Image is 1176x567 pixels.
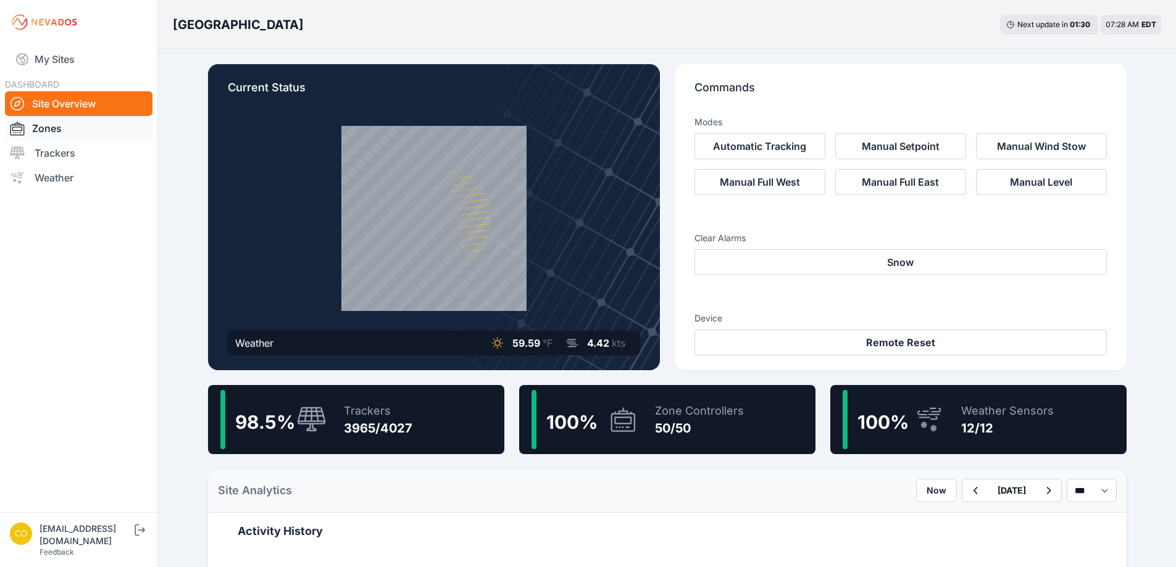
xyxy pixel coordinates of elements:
[238,523,1097,540] h2: Activity History
[1070,20,1092,30] div: 01 : 30
[655,420,744,437] div: 50/50
[694,79,1107,106] p: Commands
[1141,20,1156,29] span: EDT
[235,336,273,350] div: Weather
[40,523,132,547] div: [EMAIL_ADDRESS][DOMAIN_NAME]
[512,337,540,349] span: 59.59
[694,133,825,159] button: Automatic Tracking
[694,329,1107,355] button: Remote Reset
[5,44,152,74] a: My Sites
[5,141,152,165] a: Trackers
[612,337,625,349] span: kts
[587,337,609,349] span: 4.42
[835,169,966,195] button: Manual Full East
[10,12,79,32] img: Nevados
[694,249,1107,275] button: Snow
[694,312,1107,325] h3: Device
[5,116,152,141] a: Zones
[40,547,74,557] a: Feedback
[1017,20,1068,29] span: Next update in
[218,482,292,499] h2: Site Analytics
[344,402,412,420] div: Trackers
[961,420,1054,437] div: 12/12
[546,411,598,433] span: 100 %
[5,79,59,89] span: DASHBOARD
[10,523,32,545] img: controlroomoperator@invenergy.com
[235,411,295,433] span: 98.5 %
[830,385,1127,454] a: 100%Weather Sensors12/12
[976,169,1107,195] button: Manual Level
[694,116,722,128] h3: Modes
[519,385,815,454] a: 100%Zone Controllers50/50
[961,402,1054,420] div: Weather Sensors
[655,402,744,420] div: Zone Controllers
[857,411,909,433] span: 100 %
[344,420,412,437] div: 3965/4027
[5,91,152,116] a: Site Overview
[694,232,1107,244] h3: Clear Alarms
[543,337,553,349] span: °F
[5,165,152,190] a: Weather
[228,79,640,106] p: Current Status
[835,133,966,159] button: Manual Setpoint
[173,9,304,41] nav: Breadcrumb
[988,479,1036,502] button: [DATE]
[916,479,957,502] button: Now
[976,133,1107,159] button: Manual Wind Stow
[1106,20,1139,29] span: 07:28 AM
[173,16,304,33] h3: [GEOGRAPHIC_DATA]
[208,385,504,454] a: 98.5%Trackers3965/4027
[694,169,825,195] button: Manual Full West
